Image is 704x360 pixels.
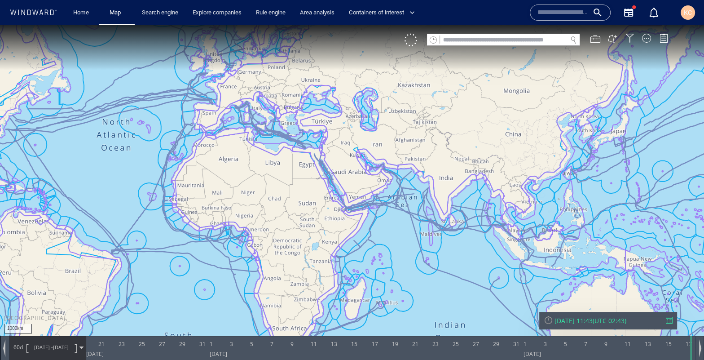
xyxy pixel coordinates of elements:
div: 23 [432,311,439,325]
div: 1000km [4,299,32,308]
div: 29 [493,311,499,325]
div: 27 [473,311,479,325]
span: UTC 02:43 [594,291,625,300]
button: KC [679,4,697,22]
div: 21 [98,311,105,325]
div: [GEOGRAPHIC_DATA] [4,289,66,297]
div: 21 [412,311,418,325]
div: 17 [685,311,691,325]
a: Rule engine [252,5,289,21]
div: Current time: Wed Sep 17 2025 11:43:41 GMT+0900 (한국 표준시) [690,311,691,335]
div: [DATE] [210,325,227,335]
button: Home [66,5,95,21]
div: 31 [513,311,519,325]
div: 11 [625,311,631,325]
div: 31 [199,311,206,325]
span: [DATE] [53,319,69,325]
iframe: Chat [666,320,697,353]
div: Time: Wed Sep 17 2025 11:43:12 GMT+0900 (한국 표준시) [690,311,700,335]
span: ( [593,291,594,300]
div: 11 [311,311,317,325]
div: 13 [645,311,651,325]
div: 3 [230,311,233,325]
div: 13 [331,311,337,325]
div: [DATE] 11:43(UTC 02:43) [544,291,673,300]
div: 3 [544,311,547,325]
div: Map Tools [590,9,600,18]
div: Legend [659,9,668,18]
div: 29 [179,311,185,325]
span: ) [625,291,626,300]
a: Home [70,5,92,21]
div: 17 [371,311,378,325]
div: [DATE] [86,325,104,335]
a: Map [106,5,128,21]
div: 7 [584,311,587,325]
div: 7 [270,311,273,325]
span: Path Length [12,318,24,326]
div: [DATE] 11:43 [554,291,593,300]
div: 5 [564,311,567,325]
span: Containers of interest [349,8,415,18]
div: 9 [604,311,607,325]
div: 5 [250,311,253,325]
button: Map [102,5,131,21]
div: 25 [453,311,459,325]
button: Create an AOI. [607,9,617,18]
span: [DATE] - [34,319,53,325]
div: Reset Time [544,290,553,299]
div: Notification center [648,7,659,18]
div: 1 [524,311,527,325]
div: 25 [139,311,145,325]
div: 23 [119,311,125,325]
a: Area analysis [296,5,338,21]
div: 19 [392,311,398,325]
span: KC [684,9,692,16]
div: 1 [210,311,213,325]
div: 15 [665,311,671,325]
div: 9 [290,311,294,325]
div: Filter [625,9,634,18]
button: Containers of interest [345,5,422,21]
a: Explore companies [189,5,245,21]
a: Search engine [138,5,182,21]
div: Map Display [642,9,651,18]
div: 15 [351,311,357,325]
div: 27 [159,311,165,325]
div: 60d[DATE] -[DATE] [9,311,86,333]
div: [DATE] [524,325,541,335]
div: Click to show unselected vessels [405,9,417,21]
